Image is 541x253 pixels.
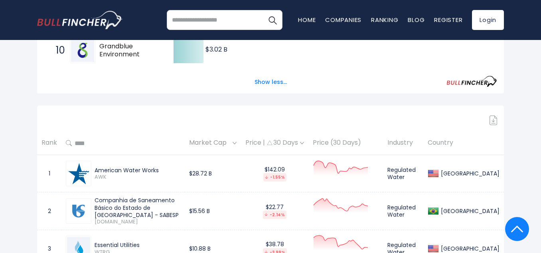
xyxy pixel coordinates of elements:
td: Regulated Water [383,192,423,230]
span: 10 [52,44,60,57]
a: Ranking [371,16,398,24]
td: $15.56 B [185,192,241,230]
div: $22.77 [245,203,304,219]
img: SBSP3.SA.png [67,199,90,223]
a: Home [298,16,316,24]
a: Go to homepage [37,11,123,29]
div: [GEOGRAPHIC_DATA] [439,170,500,177]
span: [DOMAIN_NAME] [95,219,180,225]
div: Price | 30 Days [245,139,304,147]
td: 2 [37,192,61,230]
a: Companies [325,16,361,24]
div: [GEOGRAPHIC_DATA] [439,207,500,215]
div: $142.09 [245,166,304,181]
a: Register [434,16,462,24]
text: $3.02 B [205,45,227,54]
th: Rank [37,131,61,155]
div: -2.14% [263,211,286,219]
div: -1.55% [263,173,286,181]
th: Price (30 Days) [308,131,383,155]
img: Grandblue Environment [71,39,94,62]
span: Grandblue Environment [99,42,160,59]
button: Search [263,10,282,30]
td: 1 [37,155,61,192]
span: AWK [95,174,180,181]
img: bullfincher logo [37,11,123,29]
a: Login [472,10,504,30]
th: Industry [383,131,423,155]
td: $28.72 B [185,155,241,192]
button: Show less... [250,76,292,89]
div: [GEOGRAPHIC_DATA] [439,245,500,252]
div: Essential Utilities [95,241,180,249]
a: Blog [408,16,425,24]
img: AWK.svg [68,163,89,184]
td: Regulated Water [383,155,423,192]
span: Market Cap [189,137,231,149]
div: Companhia de Saneamento Básico do Estado de [GEOGRAPHIC_DATA] - SABESP [95,197,180,219]
div: American Water Works [95,167,180,174]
